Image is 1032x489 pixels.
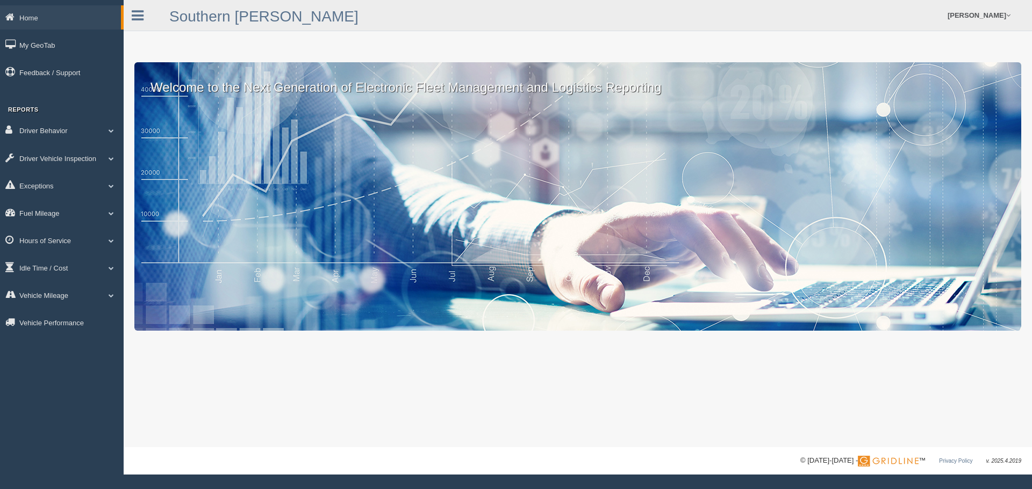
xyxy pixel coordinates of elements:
[858,456,919,466] img: Gridline
[169,8,359,25] a: Southern [PERSON_NAME]
[800,455,1021,466] div: © [DATE]-[DATE] - ™
[986,458,1021,464] span: v. 2025.4.2019
[134,62,1021,97] p: Welcome to the Next Generation of Electronic Fleet Management and Logistics Reporting
[939,458,972,464] a: Privacy Policy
